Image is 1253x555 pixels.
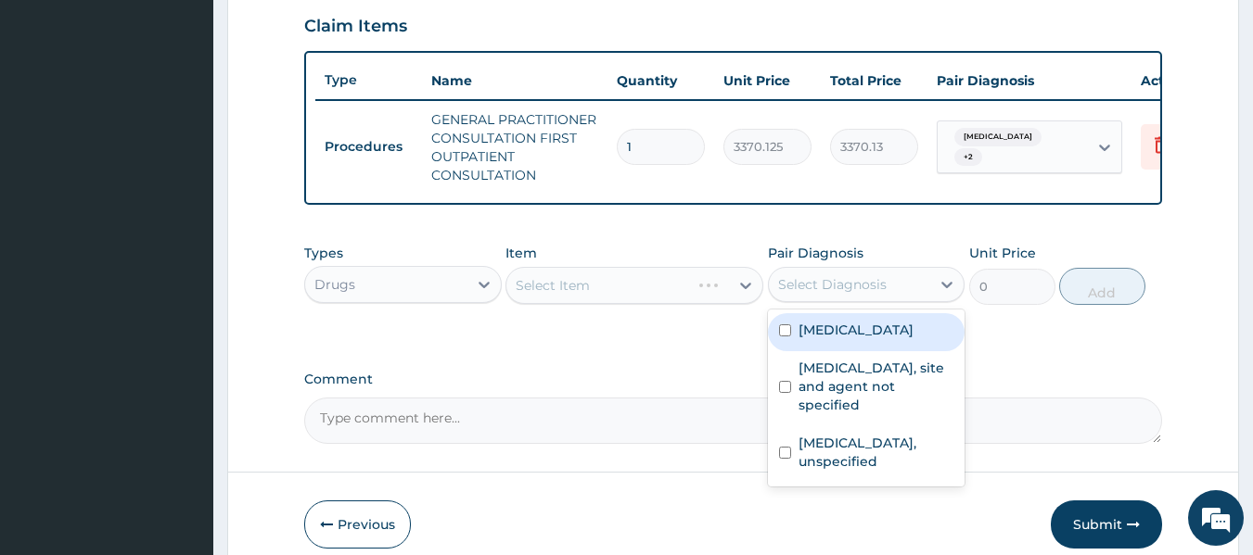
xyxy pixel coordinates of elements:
[315,130,422,164] td: Procedures
[304,500,411,549] button: Previous
[422,101,607,194] td: GENERAL PRACTITIONER CONSULTATION FIRST OUTPATIENT CONSULTATION
[314,275,355,294] div: Drugs
[304,17,407,37] h3: Claim Items
[422,62,607,99] th: Name
[1059,268,1145,305] button: Add
[799,359,954,414] label: [MEDICAL_DATA], site and agent not specified
[778,275,887,294] div: Select Diagnosis
[1132,62,1224,99] th: Actions
[954,128,1042,146] span: [MEDICAL_DATA]
[34,93,75,139] img: d_794563401_company_1708531726252_794563401
[714,62,821,99] th: Unit Price
[799,321,914,339] label: [MEDICAL_DATA]
[96,104,312,128] div: Chat with us now
[315,63,422,97] th: Type
[821,62,927,99] th: Total Price
[108,162,256,349] span: We're online!
[304,9,349,54] div: Minimize live chat window
[607,62,714,99] th: Quantity
[969,244,1036,262] label: Unit Price
[799,434,954,471] label: [MEDICAL_DATA], unspecified
[9,363,353,428] textarea: Type your message and hit 'Enter'
[304,246,343,261] label: Types
[927,62,1132,99] th: Pair Diagnosis
[768,244,863,262] label: Pair Diagnosis
[304,372,1163,387] label: Comment
[954,148,982,167] span: + 2
[505,244,537,262] label: Item
[1051,500,1162,549] button: Submit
